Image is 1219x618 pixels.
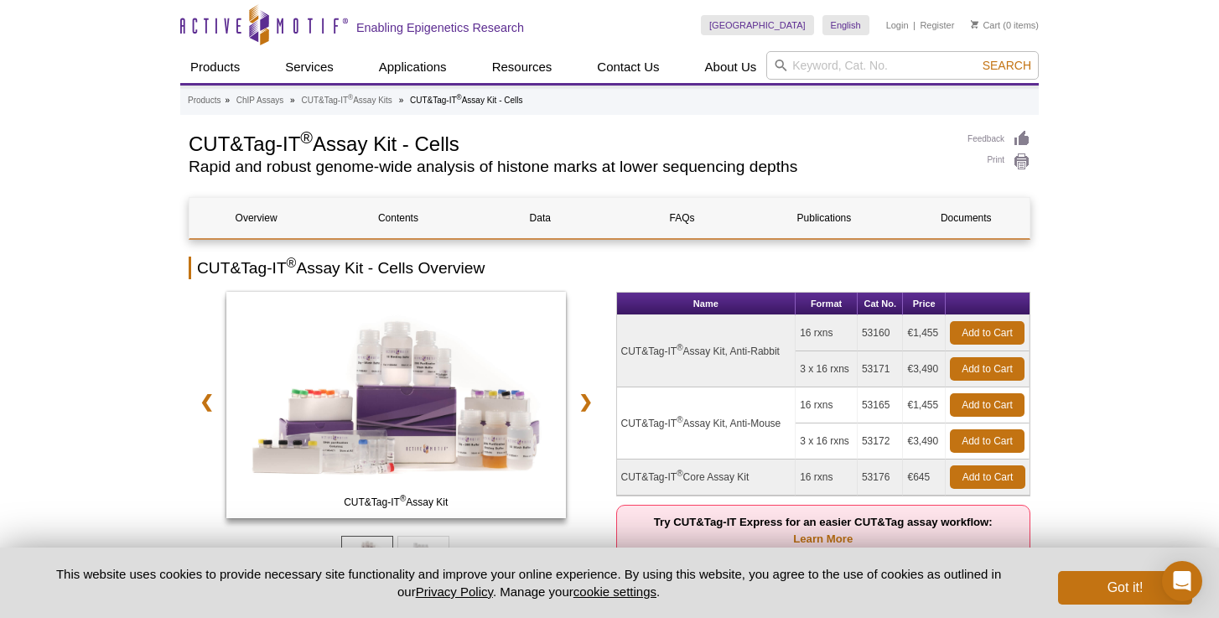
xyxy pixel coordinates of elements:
[189,257,1030,279] h2: CUT&Tag-IT Assay Kit - Cells Overview
[766,51,1039,80] input: Keyword, Cat. No.
[331,198,464,238] a: Contents
[226,292,566,523] a: CUT&Tag-IT Assay Kit
[903,460,946,496] td: €645
[900,198,1033,238] a: Documents
[275,51,344,83] a: Services
[400,494,406,503] sup: ®
[858,351,904,387] td: 53171
[474,198,607,238] a: Data
[189,130,951,155] h1: CUT&Tag-IT Assay Kit - Cells
[482,51,563,83] a: Resources
[457,93,462,101] sup: ®
[236,93,284,108] a: ChIP Assays
[858,460,904,496] td: 53176
[189,382,225,421] a: ❮
[617,315,796,387] td: CUT&Tag-IT Assay Kit, Anti-Rabbit
[796,293,858,315] th: Format
[617,293,796,315] th: Name
[180,51,250,83] a: Products
[410,96,523,105] li: CUT&Tag-IT Assay Kit - Cells
[903,423,946,460] td: €3,490
[858,387,904,423] td: 53165
[677,415,682,424] sup: ®
[573,584,656,599] button: cookie settings
[399,96,404,105] li: »
[230,494,562,511] span: CUT&Tag-IT Assay Kit
[225,96,230,105] li: »
[587,51,669,83] a: Contact Us
[300,128,313,147] sup: ®
[287,256,297,270] sup: ®
[796,423,858,460] td: 3 x 16 rxns
[188,93,220,108] a: Products
[858,315,904,351] td: 53160
[886,19,909,31] a: Login
[903,315,946,351] td: €1,455
[903,293,946,315] th: Price
[903,351,946,387] td: €3,490
[189,159,951,174] h2: Rapid and robust genome-wide analysis of histone marks at lower sequencing depths
[858,293,904,315] th: Cat No.
[348,93,353,101] sup: ®
[913,15,916,35] li: |
[677,469,682,478] sup: ®
[971,15,1039,35] li: (0 items)
[677,343,682,352] sup: ®
[971,20,978,29] img: Your Cart
[983,59,1031,72] span: Search
[617,387,796,460] td: CUT&Tag-IT Assay Kit, Anti-Mouse
[822,15,869,35] a: English
[301,93,392,108] a: CUT&Tag-IT®Assay Kits
[617,460,796,496] td: CUT&Tag-IT Core Assay Kit
[796,460,858,496] td: 16 rxns
[903,387,946,423] td: €1,455
[1058,571,1192,605] button: Got it!
[416,584,493,599] a: Privacy Policy
[369,51,457,83] a: Applications
[950,465,1025,489] a: Add to Cart
[356,20,524,35] h2: Enabling Epigenetics Research
[757,198,890,238] a: Publications
[654,516,993,545] strong: Try CUT&Tag-IT Express for an easier CUT&Tag assay workflow:
[793,532,853,545] a: Learn More
[920,19,954,31] a: Register
[950,393,1024,417] a: Add to Cart
[971,19,1000,31] a: Cart
[568,382,604,421] a: ❯
[967,153,1030,171] a: Print
[950,357,1024,381] a: Add to Cart
[701,15,814,35] a: [GEOGRAPHIC_DATA]
[796,387,858,423] td: 16 rxns
[950,429,1024,453] a: Add to Cart
[978,58,1036,73] button: Search
[695,51,767,83] a: About Us
[615,198,749,238] a: FAQs
[950,321,1024,345] a: Add to Cart
[796,315,858,351] td: 16 rxns
[189,198,323,238] a: Overview
[226,292,566,518] img: CUT&Tag-IT Assay Kit
[858,423,904,460] td: 53172
[796,351,858,387] td: 3 x 16 rxns
[967,130,1030,148] a: Feedback
[27,565,1030,600] p: This website uses cookies to provide necessary site functionality and improve your online experie...
[1162,561,1202,601] div: Open Intercom Messenger
[290,96,295,105] li: »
